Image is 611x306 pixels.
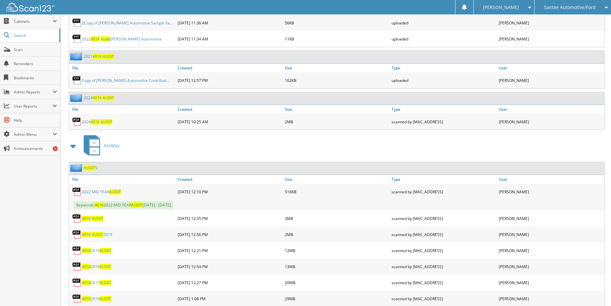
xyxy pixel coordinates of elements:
[283,244,390,257] div: 12MB
[82,248,111,253] a: 401K2016AUDIT
[176,16,283,29] div: [DATE] 11:36 AM
[100,264,111,269] span: AUDIT
[497,74,604,87] div: [PERSON_NAME]
[6,3,55,12] img: scan123-logo-white.svg
[176,115,283,128] div: [DATE] 10:25 AM
[176,244,283,257] div: [DATE] 12:21 PM
[283,115,390,128] div: 2MB
[497,185,604,198] div: [PERSON_NAME]
[497,260,604,273] div: [PERSON_NAME]
[101,36,110,42] span: Audit
[14,75,57,81] span: Bookmarks
[82,280,91,285] span: 401K
[283,276,390,289] div: 20MB
[72,34,82,44] img: generic.png
[70,164,84,172] img: folder2.png
[100,296,111,302] span: AUDIT
[92,232,103,237] span: AUDIT
[14,61,57,66] span: Reminders
[82,248,91,253] span: 401K
[283,32,390,45] div: 11KB
[80,133,120,159] a: PAYROLL
[84,54,114,59] a: 2021401K AUDIT
[497,115,604,128] div: [PERSON_NAME]
[72,75,82,85] img: generic.png
[283,228,390,241] div: 2MB
[390,74,497,87] div: uploaded
[82,216,103,221] a: 401K AUDIT
[84,95,114,101] a: 2024401K AUDIT
[497,292,604,305] div: [PERSON_NAME]
[72,294,82,303] img: PDF.png
[283,105,390,114] a: Size
[72,18,82,28] img: generic.png
[390,32,497,45] div: uploaded
[176,276,283,289] div: [DATE] 12:27 PM
[91,119,100,125] span: 401K
[82,20,173,26] a: 2Copy of [PERSON_NAME] Automotive Sample Se...
[131,202,143,208] span: AUDIT
[53,146,58,151] div: 1
[104,143,120,149] span: PAYROLL
[497,32,604,45] div: [PERSON_NAME]
[72,230,82,239] img: PDF.png
[497,175,604,184] a: User
[72,262,82,271] img: PDF.png
[497,64,604,72] a: User
[70,94,84,102] img: folder2.png
[101,119,112,125] span: AUDIT
[84,165,98,170] a: AUDITS
[176,64,283,72] a: Created
[74,201,174,209] span: Keywords: 2022 MID YEAR [DATE] - [DATE]
[14,146,57,151] span: Announcements
[497,228,604,241] div: [PERSON_NAME]
[390,244,497,257] div: scanned by [MAC_ADDRESS]
[176,32,283,45] div: [DATE] 11:34 AM
[69,105,176,114] a: File
[82,232,91,237] span: 401K
[72,214,82,223] img: PDF.png
[91,36,100,42] span: 401K
[14,33,56,38] span: Search
[176,74,283,87] div: [DATE] 12:57 PM
[93,54,102,59] span: 401K
[103,95,114,101] span: AUDIT
[176,228,283,241] div: [DATE] 12:56 PM
[82,296,111,302] a: 401K2019AUDIT
[14,19,53,24] span: Cabinets
[100,280,111,285] span: AUDIT
[176,292,283,305] div: [DATE] 1:08 PM
[69,64,176,72] a: File
[497,16,604,29] div: [PERSON_NAME]
[14,47,57,52] span: Scan
[84,165,95,170] span: AUDIT
[283,175,390,184] a: Size
[390,175,497,184] a: Type
[93,95,102,101] span: 401K
[100,248,111,253] span: AUDIT
[72,278,82,287] img: PDF.png
[82,189,121,195] a: 2022 MID YEARAUDIT
[176,105,283,114] a: Created
[176,212,283,225] div: [DATE] 12:35 PM
[390,16,497,29] div: uploaded
[82,280,111,285] a: 401K2015AUDIT
[14,132,53,137] span: Admin Menu
[82,264,111,269] a: 401K2018AUDIT
[283,212,390,225] div: 3MB
[579,275,611,306] iframe: Chat Widget
[82,296,91,302] span: 401K
[82,264,91,269] span: 401K
[176,185,283,198] div: [DATE] 12:10 PM
[82,216,91,221] span: 401K
[14,103,53,109] span: User Reports
[103,54,114,59] span: AUDIT
[14,118,57,123] span: Help
[82,78,169,83] a: Copy of [PERSON_NAME] Automotive Contributi...
[72,117,82,127] img: PDF.png
[390,105,497,114] a: Type
[390,228,497,241] div: scanned by [MAC_ADDRESS]
[283,64,390,72] a: Size
[72,246,82,255] img: PDF.png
